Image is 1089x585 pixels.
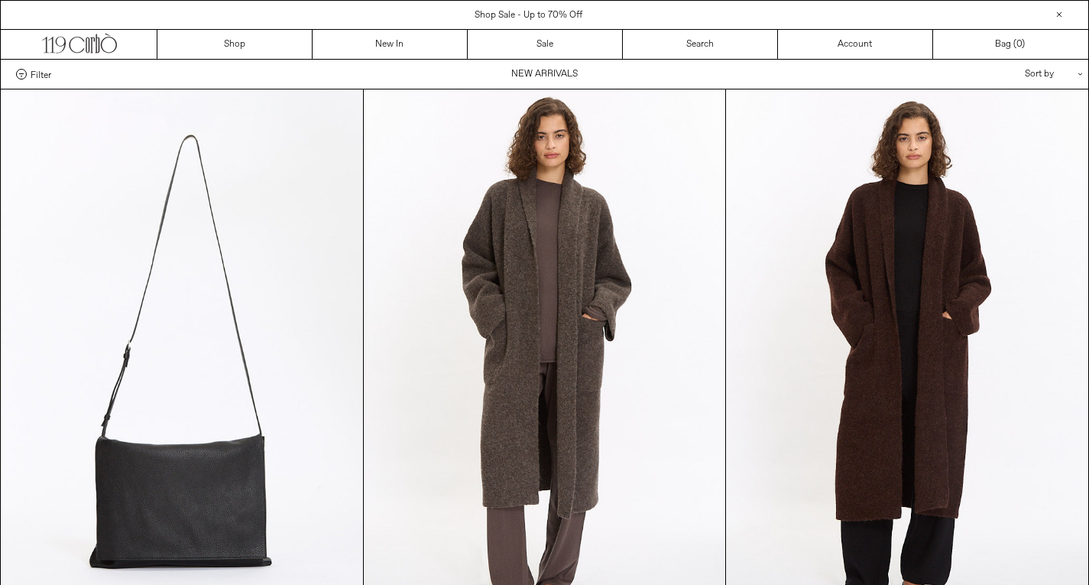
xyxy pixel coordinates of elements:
span: Filter [31,69,51,80]
a: New In [313,30,468,59]
a: Account [778,30,933,59]
div: Sort by [935,60,1073,89]
a: Search [623,30,778,59]
a: Shop [157,30,313,59]
a: Shop Sale - Up to 70% Off [475,9,582,21]
span: ) [1016,37,1025,51]
a: Sale [468,30,623,59]
a: Bag () [933,30,1088,59]
span: 0 [1016,38,1022,50]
